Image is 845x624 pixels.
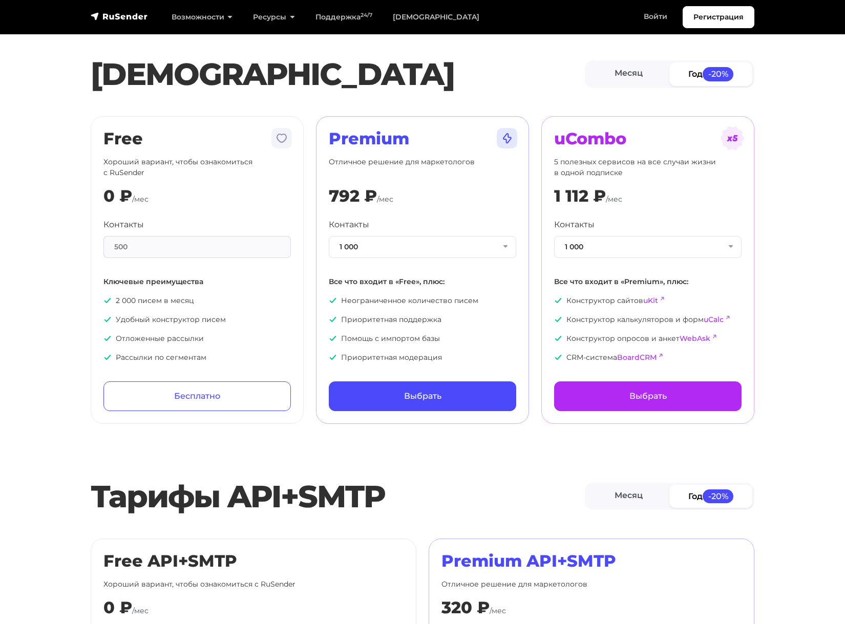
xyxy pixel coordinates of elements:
p: Хороший вариант, чтобы ознакомиться с RuSender [103,157,291,178]
img: icon-ok.svg [103,353,112,361]
p: 5 полезных сервисов на все случаи жизни в одной подписке [554,157,742,178]
a: Месяц [587,62,670,85]
a: Выбрать [554,381,742,411]
button: 1 000 [329,236,516,258]
p: Хороший вариант, чтобы ознакомиться с RuSender [103,579,404,590]
img: icon-ok.svg [103,315,112,324]
p: Приоритетная поддержка [329,314,516,325]
h2: Free API+SMTP [103,551,404,571]
img: icon-ok.svg [329,315,337,324]
img: tarif-premium.svg [495,126,519,150]
a: BoardCRM [617,353,657,362]
h2: Free [103,129,291,148]
p: 2 000 писем в месяц [103,295,291,306]
img: icon-ok.svg [329,353,337,361]
img: RuSender [91,11,148,21]
a: Год [669,62,752,85]
img: icon-ok.svg [554,296,562,305]
a: Поддержка24/7 [305,7,383,28]
p: Помощь с импортом базы [329,333,516,344]
span: /мес [490,606,506,615]
span: /мес [606,195,622,204]
span: /мес [377,195,393,204]
a: Год [669,485,752,508]
img: icon-ok.svg [103,296,112,305]
img: icon-ok.svg [329,296,337,305]
span: /мес [132,606,149,615]
label: Контакты [554,219,595,231]
sup: 24/7 [361,12,372,18]
p: Удобный конструктор писем [103,314,291,325]
a: WebAsk [680,334,710,343]
a: uCalc [704,315,724,324]
img: icon-ok.svg [103,334,112,342]
h2: Premium API+SMTP [441,551,742,571]
h2: Premium [329,129,516,148]
p: Приоритетная модерация [329,352,516,363]
img: tarif-free.svg [269,126,294,150]
p: Отличное решение для маркетологов [441,579,742,590]
h2: uCombo [554,129,742,148]
p: Конструктор калькуляторов и форм [554,314,742,325]
p: Ключевые преимущества [103,276,291,287]
a: Выбрать [329,381,516,411]
p: Отложенные рассылки [103,333,291,344]
a: Бесплатно [103,381,291,411]
div: 792 ₽ [329,186,377,206]
a: Войти [633,6,678,27]
p: Рассылки по сегментам [103,352,291,363]
img: icon-ok.svg [329,334,337,342]
p: Все что входит в «Free», плюс: [329,276,516,287]
p: Все что входит в «Premium», плюс: [554,276,742,287]
span: /мес [132,195,149,204]
div: 0 ₽ [103,598,132,617]
a: Регистрация [683,6,754,28]
div: 0 ₽ [103,186,132,206]
label: Контакты [329,219,369,231]
img: icon-ok.svg [554,334,562,342]
h2: Тарифы API+SMTP [91,478,585,515]
a: [DEMOGRAPHIC_DATA] [383,7,490,28]
a: Возможности [161,7,243,28]
p: Конструктор опросов и анкет [554,333,742,344]
p: Конструктор сайтов [554,295,742,306]
span: -20% [703,67,733,81]
h1: [DEMOGRAPHIC_DATA] [91,56,585,93]
p: Отличное решение для маркетологов [329,157,516,178]
div: 320 ₽ [441,598,490,617]
img: icon-ok.svg [554,353,562,361]
button: 1 000 [554,236,742,258]
a: Месяц [587,485,670,508]
img: tarif-ucombo.svg [720,126,745,150]
label: Контакты [103,219,144,231]
a: uKit [643,296,658,305]
img: icon-ok.svg [554,315,562,324]
div: 1 112 ₽ [554,186,606,206]
a: Ресурсы [243,7,305,28]
p: CRM-система [554,352,742,363]
span: -20% [703,489,733,503]
p: Неограниченное количество писем [329,295,516,306]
